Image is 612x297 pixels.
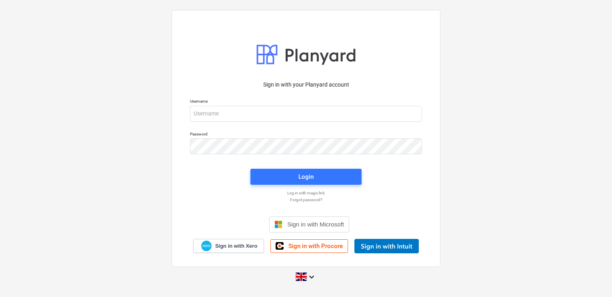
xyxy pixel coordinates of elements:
[298,172,314,182] div: Login
[190,131,422,138] p: Password
[186,190,426,196] a: Log in with magic link
[186,197,426,202] a: Forgot password?
[287,221,344,228] span: Sign in with Microsoft
[201,240,212,251] img: Xero logo
[274,220,282,228] img: Microsoft logo
[190,99,422,105] p: Username
[215,242,257,250] span: Sign in with Xero
[193,239,264,253] a: Sign in with Xero
[190,106,422,122] input: Username
[270,239,348,253] a: Sign in with Procore
[288,242,343,250] span: Sign in with Procore
[250,169,362,185] button: Login
[190,81,422,89] p: Sign in with your Planyard account
[307,272,316,282] i: keyboard_arrow_down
